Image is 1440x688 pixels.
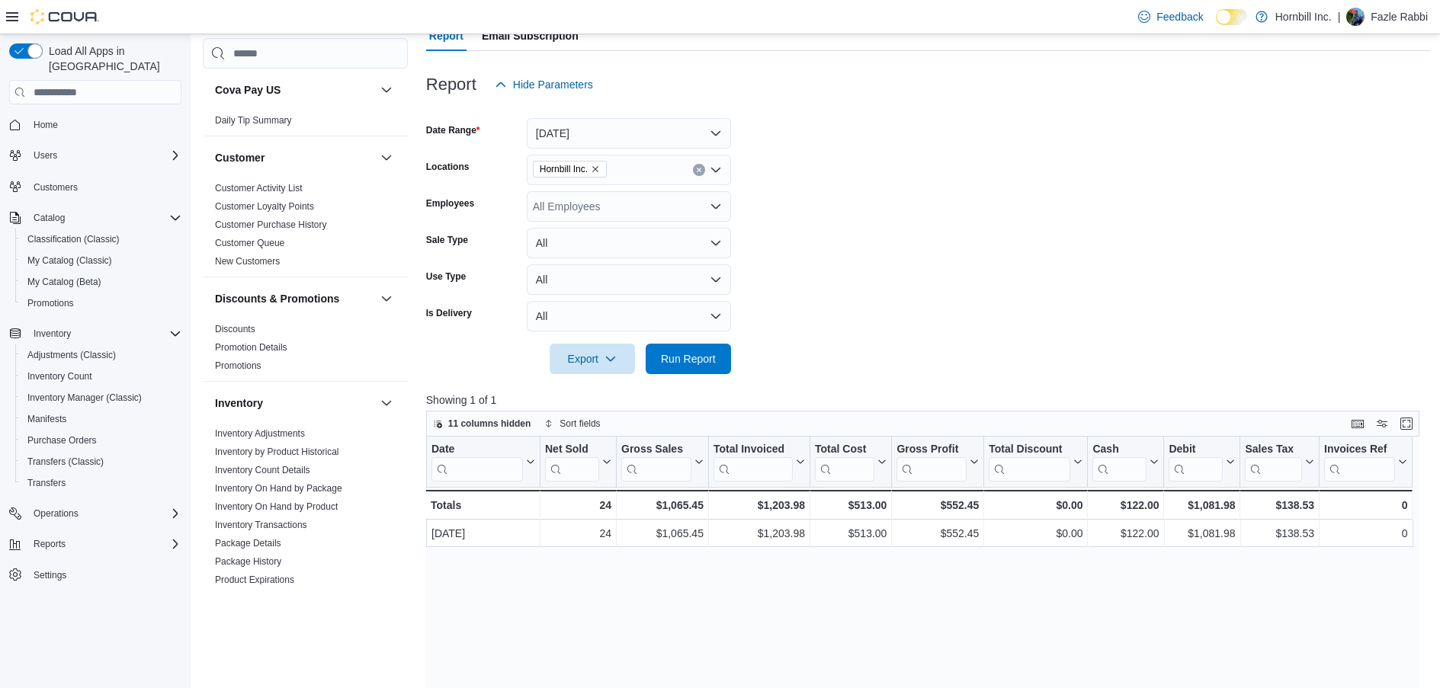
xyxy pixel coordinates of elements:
span: Export [559,344,626,374]
button: Inventory [215,395,374,411]
div: 0 [1324,524,1407,542]
span: My Catalog (Classic) [21,251,181,270]
a: Transfers (Classic) [21,453,110,471]
span: My Catalog (Beta) [27,276,101,288]
div: Cova Pay US [203,111,408,136]
p: | [1338,8,1341,26]
div: $1,203.98 [714,496,805,514]
button: 11 columns hidden [427,414,537,433]
span: Customer Queue [215,237,284,249]
button: Catalog [27,209,71,227]
span: Promotions [215,360,261,372]
span: Hornbill Inc. [533,161,607,178]
span: Adjustments (Classic) [21,346,181,364]
button: Cova Pay US [377,81,396,99]
div: $1,203.98 [714,524,805,542]
button: Purchase Orders [15,430,188,451]
span: Transfers (Classic) [27,456,104,468]
span: Classification (Classic) [21,230,181,248]
span: Inventory Transactions [215,519,307,531]
span: Operations [34,507,79,520]
label: Date Range [426,124,480,136]
div: Total Cost [815,443,874,457]
span: Inventory by Product Historical [215,446,339,458]
span: Transfers [21,474,181,492]
button: Net Sold [545,443,611,482]
span: My Catalog (Beta) [21,273,181,291]
a: Customer Purchase History [215,219,327,230]
span: Inventory [27,325,181,343]
p: Showing 1 of 1 [426,392,1429,408]
button: Total Cost [815,443,887,482]
span: Reports [34,538,66,550]
span: Promotions [27,297,74,309]
a: Customers [27,178,84,197]
span: Inventory Count Details [215,464,310,476]
div: Net Sold [545,443,599,457]
button: Open list of options [710,164,722,176]
button: Discounts & Promotions [377,290,396,308]
p: Fazle Rabbi [1371,8,1428,26]
div: Gross Sales [621,443,691,457]
a: Settings [27,566,72,584]
span: Promotions [21,294,181,312]
div: Total Invoiced [714,443,793,457]
a: Inventory Manager (Classic) [21,389,148,407]
span: Adjustments (Classic) [27,349,116,361]
div: 24 [545,496,611,514]
a: Daily Tip Summary [215,115,292,126]
button: Display options [1373,414,1391,433]
div: Total Discount [989,443,1070,457]
div: $122.00 [1092,496,1159,514]
a: New Customers [215,256,280,267]
div: Net Sold [545,443,599,482]
button: Cova Pay US [215,82,374,98]
button: [DATE] [527,118,731,149]
h3: Cova Pay US [215,82,281,98]
span: Settings [27,565,181,584]
input: Dark Mode [1216,9,1248,25]
div: Fazle Rabbi [1346,8,1365,26]
button: Reports [27,535,72,553]
label: Sale Type [426,234,468,246]
span: Package History [215,555,281,568]
div: Cash [1092,443,1147,457]
a: Inventory by Product Historical [215,446,339,457]
button: Promotions [15,293,188,314]
button: Customers [3,175,188,197]
button: Inventory [3,323,188,344]
div: Gross Profit [896,443,967,457]
button: Reports [3,533,188,555]
button: Operations [3,503,188,524]
a: Product Expirations [215,574,294,585]
span: Customers [34,181,78,194]
a: Package History [215,556,281,567]
span: Purchase Orders [21,431,181,450]
span: Customer Purchase History [215,219,327,231]
button: All [527,301,731,331]
span: Discounts [215,323,255,335]
a: Manifests [21,410,72,428]
span: Product Expirations [215,574,294,586]
a: Promotions [21,294,80,312]
div: Debit [1169,443,1223,457]
div: Total Discount [989,443,1070,482]
div: $1,065.45 [621,496,704,514]
span: Customers [27,177,181,196]
span: Transfers (Classic) [21,453,181,471]
button: Manifests [15,408,188,430]
div: Sales Tax [1245,443,1302,482]
a: Inventory On Hand by Product [215,501,338,512]
div: $552.45 [896,496,979,514]
span: Inventory On Hand by Product [215,501,338,513]
a: Feedback [1132,2,1209,32]
button: Inventory Manager (Classic) [15,387,188,408]
span: Promotion Details [215,341,287,354]
span: Users [27,146,181,165]
span: Inventory Manager (Classic) [27,392,142,404]
span: Transfers [27,477,66,489]
span: Catalog [34,212,65,224]
div: Discounts & Promotions [203,320,408,381]
a: Inventory Count Details [215,465,310,475]
div: [DATE] [431,524,535,542]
